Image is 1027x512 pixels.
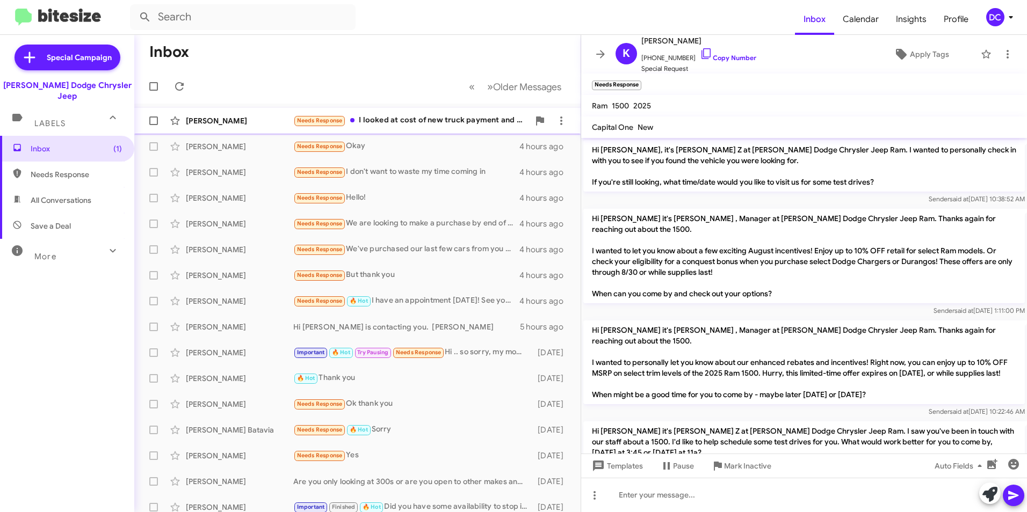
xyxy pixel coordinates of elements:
[950,407,968,415] span: said at
[638,122,653,132] span: New
[293,476,533,487] div: Are you only looking at 300s or are you open to other makes and models?
[293,140,519,152] div: Okay
[31,169,122,180] span: Needs Response
[47,52,112,63] span: Special Campaign
[31,143,122,154] span: Inbox
[297,297,343,304] span: Needs Response
[795,4,834,35] span: Inbox
[350,297,368,304] span: 🔥 Hot
[463,76,568,98] nav: Page navigation example
[113,143,122,154] span: (1)
[533,399,572,409] div: [DATE]
[954,306,973,314] span: said at
[887,4,935,35] a: Insights
[31,195,91,206] span: All Conversations
[186,347,293,358] div: [PERSON_NAME]
[592,122,633,132] span: Capital One
[724,456,771,476] span: Mark Inactive
[633,101,651,111] span: 2025
[31,221,71,231] span: Save a Deal
[533,450,572,461] div: [DATE]
[293,295,519,307] div: I have an appointment [DATE]! See you then. Thanks so much :-)
[519,296,572,306] div: 4 hours ago
[186,193,293,203] div: [PERSON_NAME]
[977,8,1015,26] button: DC
[293,321,520,332] div: Hi [PERSON_NAME] is contacting you. [PERSON_NAME]
[520,321,572,332] div: 5 hours ago
[935,456,986,476] span: Auto Fields
[592,101,607,111] span: Ram
[519,244,572,255] div: 4 hours ago
[186,270,293,281] div: [PERSON_NAME]
[293,423,533,436] div: Sorry
[297,169,343,175] span: Needs Response
[519,193,572,203] div: 4 hours ago
[652,456,703,476] button: Pause
[293,166,519,178] div: I don't want to waste my time coming in
[462,76,481,98] button: Previous
[186,296,293,306] div: [PERSON_NAME]
[929,407,1025,415] span: Sender [DATE] 10:22:46 AM
[350,426,368,433] span: 🔥 Hot
[934,306,1025,314] span: Sender [DATE] 1:11:00 PM
[297,400,343,407] span: Needs Response
[357,349,388,356] span: Try Pausing
[935,4,977,35] a: Profile
[612,101,629,111] span: 1500
[186,167,293,178] div: [PERSON_NAME]
[590,456,643,476] span: Templates
[186,476,293,487] div: [PERSON_NAME]
[293,398,533,410] div: Ok thank you
[186,425,293,435] div: [PERSON_NAME] Batavia
[297,375,315,382] span: 🔥 Hot
[363,503,381,510] span: 🔥 Hot
[186,218,293,229] div: [PERSON_NAME]
[149,43,189,61] h1: Inbox
[396,349,442,356] span: Needs Response
[293,243,519,255] div: We've purchased our last few cars from you and would have liked to continue but are limited at th...
[703,456,780,476] button: Mark Inactive
[293,449,533,462] div: Yes
[519,270,572,281] div: 4 hours ago
[519,218,572,229] div: 4 hours ago
[293,372,533,384] div: Thank you
[469,80,475,93] span: «
[293,217,519,230] div: We are looking to make a purchase by end of calendar year, looking into used cars. Thx JDS
[673,456,694,476] span: Pause
[297,452,343,459] span: Needs Response
[519,167,572,178] div: 4 hours ago
[130,4,356,30] input: Search
[641,63,756,74] span: Special Request
[834,4,887,35] a: Calendar
[583,140,1025,192] p: Hi [PERSON_NAME], it's [PERSON_NAME] Z at [PERSON_NAME] Dodge Chrysler Jeep Ram. I wanted to pers...
[332,503,356,510] span: Finished
[641,34,756,47] span: [PERSON_NAME]
[297,426,343,433] span: Needs Response
[623,45,630,62] span: K
[533,425,572,435] div: [DATE]
[297,349,325,356] span: Important
[297,220,343,227] span: Needs Response
[293,192,519,204] div: Hello!
[581,456,652,476] button: Templates
[186,399,293,409] div: [PERSON_NAME]
[533,373,572,384] div: [DATE]
[293,269,519,281] div: But thank you
[34,252,56,261] span: More
[950,195,968,203] span: said at
[297,117,343,124] span: Needs Response
[297,143,343,150] span: Needs Response
[493,81,561,93] span: Older Messages
[583,320,1025,404] p: Hi [PERSON_NAME] it's [PERSON_NAME] , Manager at [PERSON_NAME] Dodge Chrysler Jeep Ram. Thanks ag...
[583,209,1025,303] p: Hi [PERSON_NAME] it's [PERSON_NAME] , Manager at [PERSON_NAME] Dodge Chrysler Jeep Ram. Thanks ag...
[926,456,995,476] button: Auto Fields
[293,114,529,127] div: I looked at cost of new truck payment and what I owe on current vehicle. I am upside down about 8...
[481,76,568,98] button: Next
[929,195,1025,203] span: Sender [DATE] 10:38:52 AM
[641,47,756,63] span: [PHONE_NUMBER]
[533,476,572,487] div: [DATE]
[186,450,293,461] div: [PERSON_NAME]
[583,421,1025,462] p: Hi [PERSON_NAME] it's [PERSON_NAME] Z at [PERSON_NAME] Dodge Chrysler Jeep Ram. I saw you've been...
